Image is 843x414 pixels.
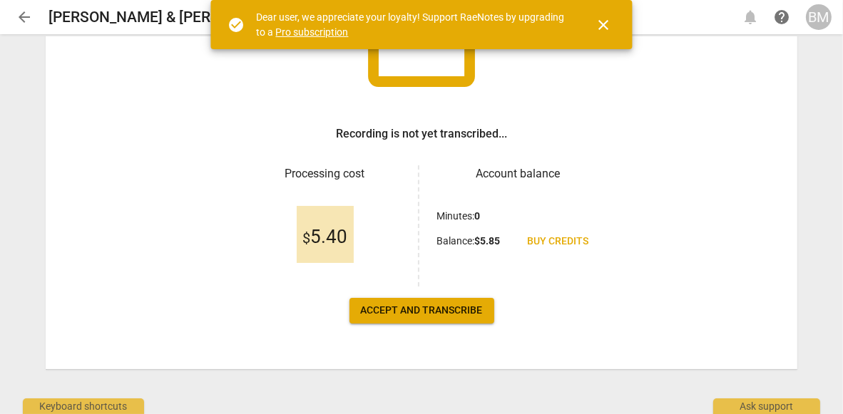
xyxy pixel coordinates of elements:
span: 5.40 [302,227,347,248]
div: Keyboard shortcuts [23,398,144,414]
span: arrow_back [16,9,33,26]
div: Dear user, we appreciate your loyalty! Support RaeNotes by upgrading to a [257,10,570,39]
span: close [596,16,613,33]
a: Pro subscription [276,26,349,38]
span: Buy credits [527,234,588,249]
p: Minutes : [436,209,480,224]
button: BM [806,4,832,30]
b: $ 5.85 [474,235,500,247]
div: Ask support [713,398,820,414]
span: check_circle [228,16,245,33]
span: Accept and transcribe [361,304,483,318]
a: Help [769,4,795,30]
h3: Account balance [436,165,600,182]
button: Close [587,8,621,42]
a: Buy credits [516,229,600,254]
h3: Recording is not yet transcribed... [336,125,507,143]
span: help [773,9,790,26]
b: 0 [474,210,480,222]
h2: [PERSON_NAME] & [PERSON_NAME] Coaching [48,9,360,26]
button: Accept and transcribe [349,298,494,324]
span: $ [302,229,310,247]
h3: Processing cost [243,165,407,182]
p: Balance : [436,234,500,249]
